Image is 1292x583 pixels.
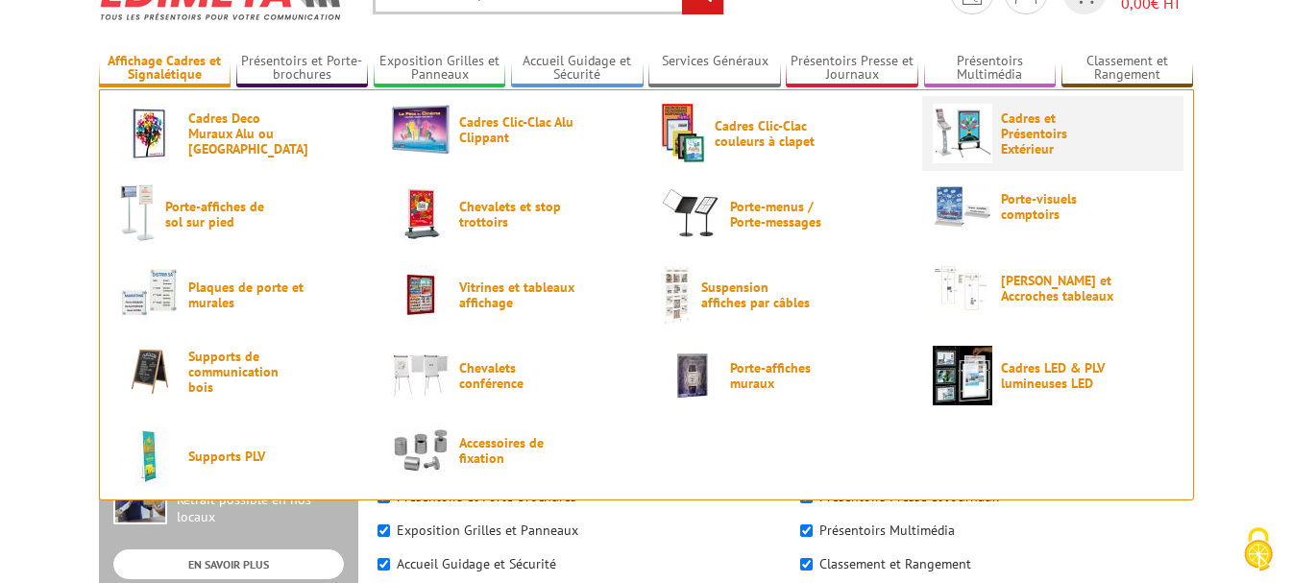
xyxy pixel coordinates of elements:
img: Suspension affiches par câbles [662,265,693,325]
img: Cadres et Présentoirs Extérieur [933,104,992,163]
a: Porte-visuels comptoirs [933,184,1173,229]
span: Supports de communication bois [188,349,304,395]
div: Retrait possible en nos locaux [177,492,344,526]
span: Porte-affiches de sol sur pied [165,199,280,230]
img: Cookies (fenêtre modale) [1234,525,1282,573]
span: Supports PLV [188,449,304,464]
a: Affichage Cadres et Signalétique [99,53,232,85]
label: Exposition Grilles et Panneaux [397,522,578,539]
label: Présentoirs et Porte-brochures [397,488,576,505]
input: Accueil Guidage et Sécurité [378,558,390,571]
span: Chevalets et stop trottoirs [459,199,574,230]
img: Porte-visuels comptoirs [933,184,992,229]
input: Présentoirs Multimédia [800,524,813,537]
a: Supports PLV [120,426,360,486]
span: Cadres Clic-Clac Alu Clippant [459,114,574,145]
a: Suspension affiches par câbles [662,265,902,325]
a: Exposition Grilles et Panneaux [374,53,506,85]
a: Cadres Clic-Clac couleurs à clapet [662,104,902,163]
img: Porte-affiches de sol sur pied [120,184,157,244]
img: Vitrines et tableaux affichage [391,265,451,325]
a: Accueil Guidage et Sécurité [511,53,644,85]
img: Porte-affiches muraux [662,346,721,405]
a: Cadres et Présentoirs Extérieur [933,104,1173,163]
span: Cadres Clic-Clac couleurs à clapet [715,118,830,149]
a: Cadres Clic-Clac Alu Clippant [391,104,631,155]
img: Supports PLV [120,426,180,486]
a: Présentoirs Multimédia [924,53,1057,85]
a: Porte-affiches muraux [662,346,902,405]
img: Cadres Deco Muraux Alu ou Bois [120,104,180,163]
label: Présentoirs Multimédia [819,522,955,539]
span: Cadres et Présentoirs Extérieur [1001,110,1116,157]
img: Accessoires de fixation [391,426,451,474]
label: Classement et Rangement [819,555,971,572]
a: Supports de communication bois [120,346,360,397]
img: Cadres Clic-Clac couleurs à clapet [662,104,706,163]
a: Services Généraux [648,53,781,85]
button: Cookies (fenêtre modale) [1225,518,1292,583]
img: Plaques de porte et murales [120,265,180,325]
label: Accueil Guidage et Sécurité [397,555,556,572]
span: Porte-menus / Porte-messages [730,199,845,230]
a: Cadres Deco Muraux Alu ou [GEOGRAPHIC_DATA] [120,104,360,163]
a: Cadres LED & PLV lumineuses LED [933,346,1173,405]
a: Porte-menus / Porte-messages [662,184,902,244]
a: Chevalets conférence [391,346,631,405]
a: Classement et Rangement [1061,53,1194,85]
img: Chevalets conférence [391,346,451,405]
img: Porte-menus / Porte-messages [662,184,721,244]
a: Plaques de porte et murales [120,265,360,325]
a: EN SAVOIR PLUS [113,549,344,579]
a: Chevalets et stop trottoirs [391,184,631,244]
a: Accessoires de fixation [391,426,631,474]
a: Porte-affiches de sol sur pied [120,184,360,244]
span: Porte-visuels comptoirs [1001,191,1116,222]
span: Cadres Deco Muraux Alu ou [GEOGRAPHIC_DATA] [188,110,304,157]
span: Accessoires de fixation [459,435,574,466]
img: Cadres LED & PLV lumineuses LED [933,346,992,405]
a: Présentoirs Presse et Journaux [786,53,918,85]
span: Chevalets conférence [459,360,574,391]
input: Exposition Grilles et Panneaux [378,524,390,537]
img: Supports de communication bois [120,346,180,397]
span: Suspension affiches par câbles [701,279,817,310]
img: Chevalets et stop trottoirs [391,184,451,244]
span: Vitrines et tableaux affichage [459,279,574,310]
a: [PERSON_NAME] et Accroches tableaux [933,265,1173,311]
label: Présentoirs Presse et Journaux [819,488,999,505]
span: Plaques de porte et murales [188,279,304,310]
img: Cimaises et Accroches tableaux [933,265,992,311]
span: Cadres LED & PLV lumineuses LED [1001,360,1116,391]
a: Vitrines et tableaux affichage [391,265,631,325]
span: [PERSON_NAME] et Accroches tableaux [1001,273,1116,304]
span: Porte-affiches muraux [730,360,845,391]
a: Présentoirs et Porte-brochures [236,53,369,85]
input: Classement et Rangement [800,558,813,571]
img: Cadres Clic-Clac Alu Clippant [391,104,451,155]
